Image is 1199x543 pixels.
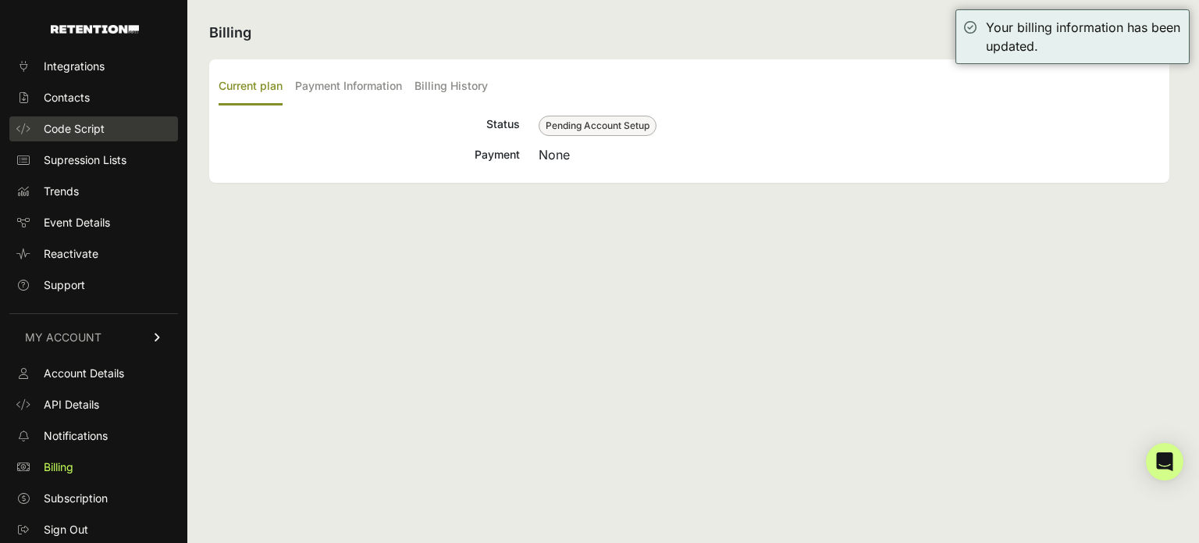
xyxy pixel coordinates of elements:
a: Code Script [9,116,178,141]
a: MY ACCOUNT [9,313,178,361]
span: Integrations [44,59,105,74]
label: Current plan [219,69,283,105]
span: Event Details [44,215,110,230]
a: Trends [9,179,178,204]
span: MY ACCOUNT [25,330,101,345]
label: Billing History [414,69,488,105]
h2: Billing [209,22,1169,44]
span: Supression Lists [44,152,126,168]
span: Sign Out [44,522,88,538]
a: Integrations [9,54,178,79]
span: Pending Account Setup [539,116,656,136]
span: API Details [44,397,99,413]
a: Reactivate [9,241,178,266]
a: Notifications [9,423,178,448]
a: Support [9,273,178,298]
div: Payment [219,145,520,164]
a: Account Details [9,361,178,386]
span: Code Script [44,121,105,137]
a: Event Details [9,210,178,235]
span: Subscription [44,491,108,506]
div: Your billing information has been updated. [986,18,1181,55]
div: None [539,145,1160,164]
span: Account Details [44,366,124,381]
div: Status [219,115,520,136]
div: Open Intercom Messenger [1146,443,1183,480]
a: Subscription [9,486,178,511]
span: Contacts [44,90,90,105]
span: Notifications [44,428,108,444]
span: Reactivate [44,246,98,262]
a: Sign Out [9,517,178,542]
a: Supression Lists [9,148,178,173]
label: Payment Information [295,69,402,105]
span: Support [44,277,85,293]
a: Billing [9,455,178,480]
span: Trends [44,184,79,199]
a: Contacts [9,85,178,110]
span: Billing [44,459,73,475]
img: Retention.com [51,25,139,34]
a: API Details [9,392,178,417]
